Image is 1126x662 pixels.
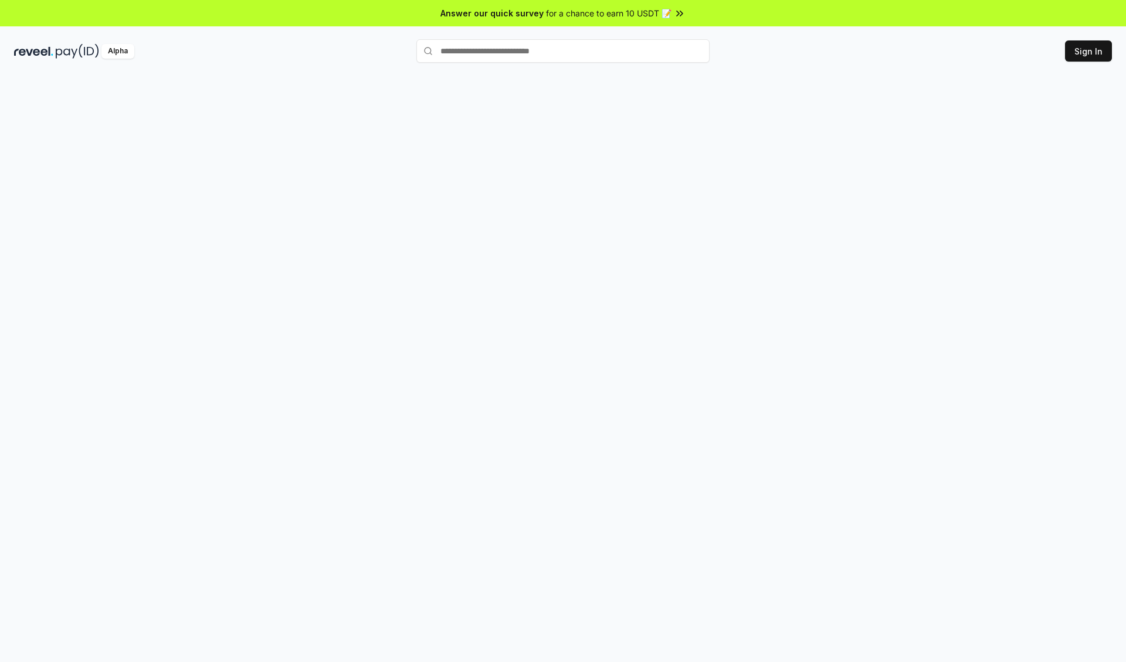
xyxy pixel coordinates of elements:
span: Answer our quick survey [440,7,544,19]
img: reveel_dark [14,44,53,59]
img: pay_id [56,44,99,59]
span: for a chance to earn 10 USDT 📝 [546,7,671,19]
button: Sign In [1065,40,1112,62]
div: Alpha [101,44,134,59]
